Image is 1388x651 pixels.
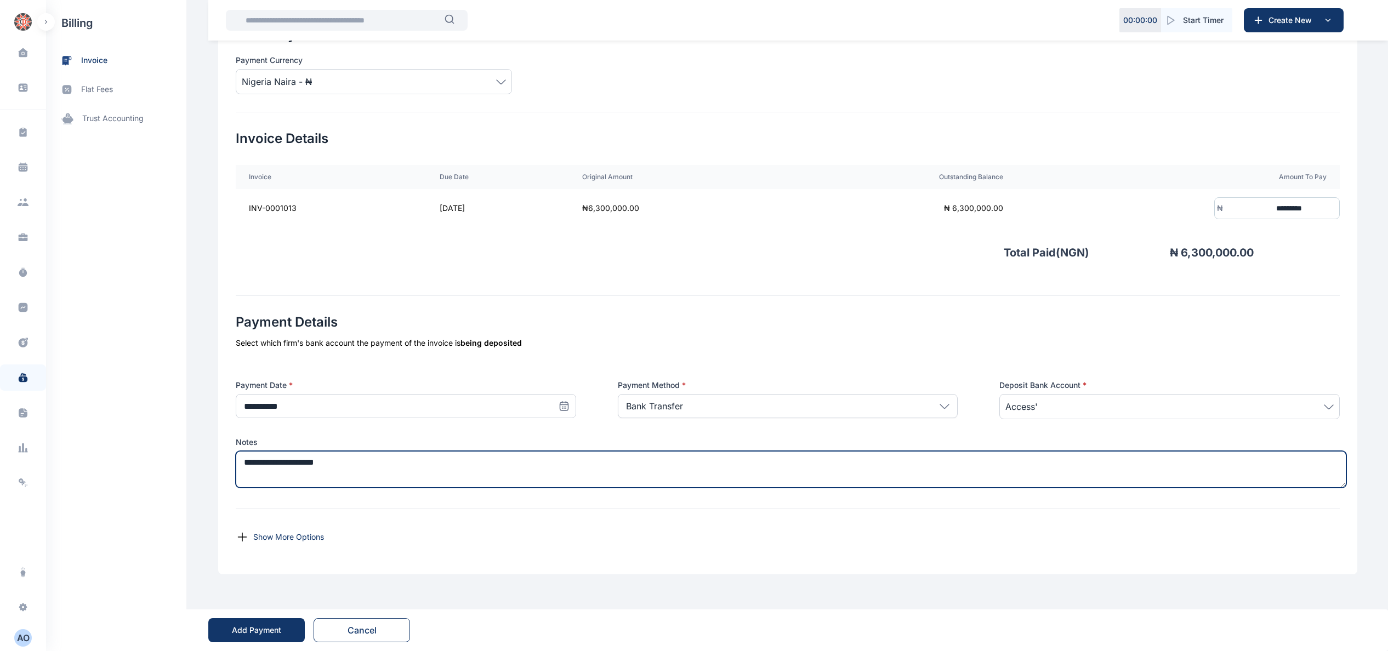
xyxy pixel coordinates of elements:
th: Amount To Pay [1016,165,1340,189]
button: Create New [1244,8,1344,32]
span: Access' [1005,400,1038,413]
td: INV-0001013 [236,189,426,227]
td: [DATE] [426,189,569,227]
h2: Invoice Details [236,130,1340,147]
h2: Payment Details [236,313,1340,331]
span: Start Timer [1183,15,1224,26]
button: AO [7,629,39,647]
p: Show More Options [253,532,324,542]
th: Original Amount [569,165,783,189]
a: flat fees [46,75,186,104]
p: Bank Transfer [626,399,683,413]
div: Select which firm's bank account the payment of the invoice is [236,338,1340,349]
span: invoice [81,55,107,66]
th: Due Date [426,165,569,189]
p: ₦ 6,300,000.00 [1089,245,1254,260]
p: Total Paid( NGN ) [1004,245,1089,260]
button: Start Timer [1161,8,1232,32]
td: ₦ 6,300,000.00 [569,189,783,227]
div: ₦ [1215,203,1223,214]
label: Notes [236,437,1340,448]
p: 00 : 00 : 00 [1123,15,1157,26]
div: A O [14,631,32,644]
button: Cancel [314,618,410,642]
span: being deposited [460,338,522,347]
span: Payment Currency [236,55,303,66]
th: Invoice [236,165,426,189]
td: ₦ 6,300,000.00 [783,189,1016,227]
span: flat fees [81,84,113,95]
a: trust accounting [46,104,186,133]
label: Payment Method [618,380,958,391]
button: AO [14,629,32,647]
th: Outstanding Balance [783,165,1016,189]
span: Nigeria Naira - ₦ [242,75,312,88]
span: Deposit Bank Account [999,380,1086,391]
span: trust accounting [82,113,144,124]
button: Add Payment [208,618,305,642]
a: invoice [46,46,186,75]
span: Create New [1264,15,1321,26]
div: Add Payment [232,625,281,636]
label: Payment Date [236,380,576,391]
